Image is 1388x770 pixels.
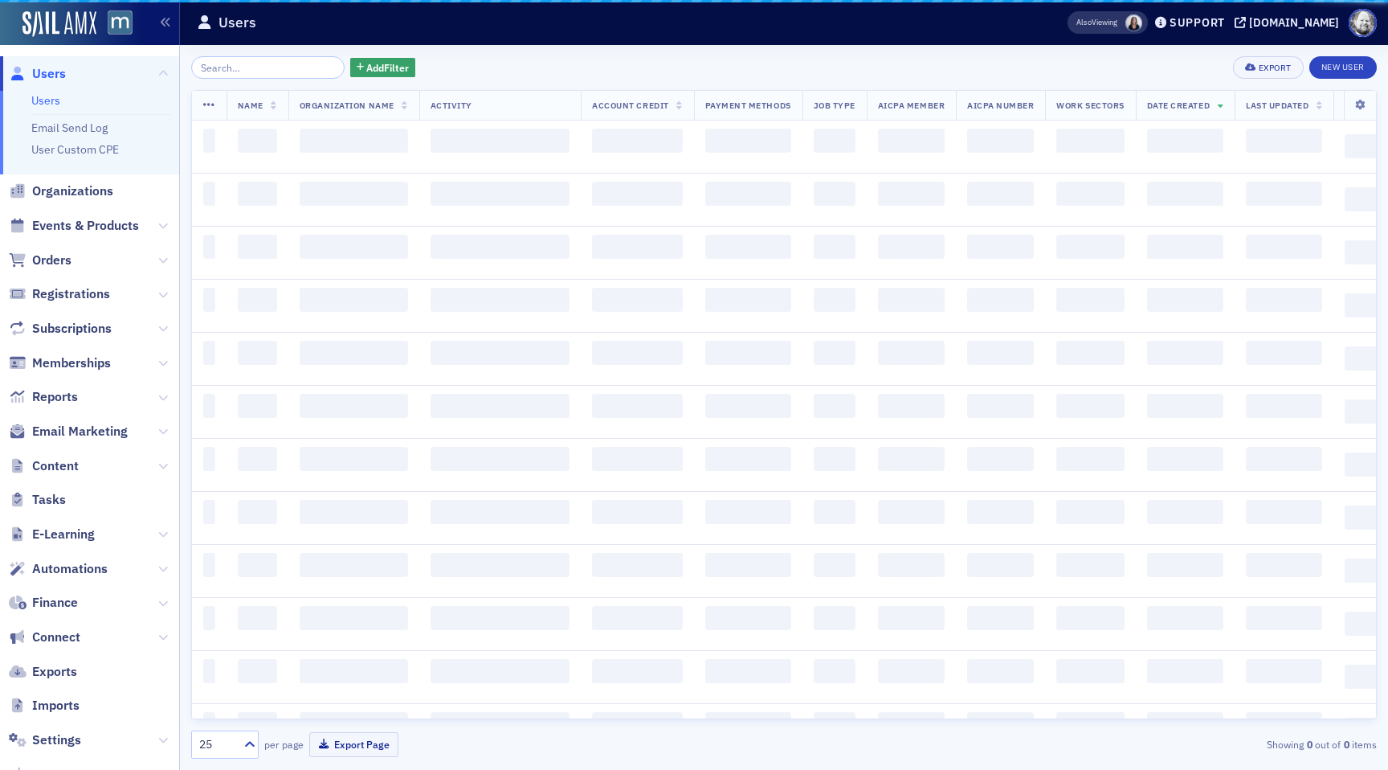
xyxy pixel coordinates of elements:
[9,252,71,269] a: Orders
[32,354,111,372] span: Memberships
[32,491,66,509] span: Tasks
[9,560,108,578] a: Automations
[967,182,1034,206] span: ‌
[1056,129,1124,153] span: ‌
[203,129,215,153] span: ‌
[705,182,791,206] span: ‌
[1056,394,1124,418] span: ‌
[1246,235,1322,259] span: ‌
[705,606,791,630] span: ‌
[366,60,409,75] span: Add Filter
[300,500,408,524] span: ‌
[31,142,119,157] a: User Custom CPE
[705,100,791,111] span: Payment Methods
[1246,553,1322,577] span: ‌
[592,712,682,736] span: ‌
[300,182,408,206] span: ‌
[814,100,855,111] span: Job Type
[300,712,408,736] span: ‌
[431,129,570,153] span: ‌
[592,341,682,365] span: ‌
[32,320,112,338] span: Subscriptions
[300,341,408,365] span: ‌
[300,100,394,111] span: Organization Name
[300,288,408,312] span: ‌
[32,594,78,612] span: Finance
[238,288,277,312] span: ‌
[9,65,66,83] a: Users
[1246,659,1322,683] span: ‌
[203,235,215,259] span: ‌
[32,457,79,475] span: Content
[1056,100,1124,111] span: Work Sectors
[9,594,78,612] a: Finance
[9,423,128,440] a: Email Marketing
[9,388,78,406] a: Reports
[238,447,277,471] span: ‌
[203,606,215,630] span: ‌
[431,712,570,736] span: ‌
[300,606,408,630] span: ‌
[9,629,80,646] a: Connect
[203,341,215,365] span: ‌
[705,288,791,312] span: ‌
[22,11,96,37] img: SailAMX
[967,100,1034,111] span: AICPA Number
[31,121,108,135] a: Email Send Log
[1056,553,1124,577] span: ‌
[967,447,1034,471] span: ‌
[9,285,110,303] a: Registrations
[878,182,945,206] span: ‌
[814,129,855,153] span: ‌
[300,553,408,577] span: ‌
[31,93,60,108] a: Users
[1233,56,1303,79] button: Export
[32,697,80,715] span: Imports
[878,606,945,630] span: ‌
[1076,17,1117,28] span: Viewing
[1147,129,1223,153] span: ‌
[238,182,277,206] span: ‌
[814,182,855,206] span: ‌
[1056,500,1124,524] span: ‌
[431,100,472,111] span: Activity
[1056,288,1124,312] span: ‌
[705,129,791,153] span: ‌
[431,553,570,577] span: ‌
[1349,9,1377,37] span: Profile
[1147,235,1223,259] span: ‌
[705,553,791,577] span: ‌
[814,553,855,577] span: ‌
[9,320,112,338] a: Subscriptions
[32,731,81,749] span: Settings
[238,553,277,577] span: ‌
[705,659,791,683] span: ‌
[9,182,113,200] a: Organizations
[878,100,945,111] span: AICPA Member
[203,288,215,312] span: ‌
[814,659,855,683] span: ‌
[199,736,235,753] div: 25
[108,10,133,35] img: SailAMX
[32,217,139,235] span: Events & Products
[1056,606,1124,630] span: ‌
[1246,129,1322,153] span: ‌
[1147,394,1223,418] span: ‌
[203,394,215,418] span: ‌
[431,447,570,471] span: ‌
[1246,712,1322,736] span: ‌
[203,553,215,577] span: ‌
[1147,500,1223,524] span: ‌
[238,100,263,111] span: Name
[967,341,1034,365] span: ‌
[1076,17,1092,27] div: Also
[592,659,682,683] span: ‌
[993,737,1377,752] div: Showing out of items
[9,457,79,475] a: Content
[238,341,277,365] span: ‌
[592,447,682,471] span: ‌
[32,560,108,578] span: Automations
[878,288,945,312] span: ‌
[1056,182,1124,206] span: ‌
[238,235,277,259] span: ‌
